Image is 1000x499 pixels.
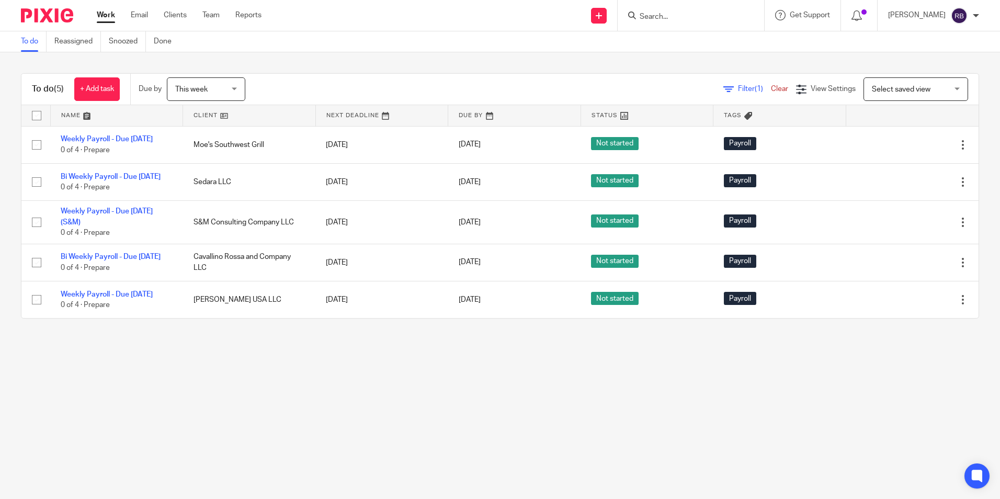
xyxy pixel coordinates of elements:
td: Sedara LLC [183,163,316,200]
td: [DATE] [315,201,448,244]
a: Bi Weekly Payroll - Due [DATE] [61,173,161,180]
img: svg%3E [951,7,968,24]
span: Not started [591,292,639,305]
span: Not started [591,137,639,150]
td: [DATE] [315,126,448,163]
span: Filter [738,85,771,93]
a: Weekly Payroll - Due [DATE] (S&M) [61,208,153,225]
span: 0 of 4 · Prepare [61,184,110,191]
span: View Settings [811,85,856,93]
span: [DATE] [459,296,481,303]
a: + Add task [74,77,120,101]
span: This week [175,86,208,93]
a: Snoozed [109,31,146,52]
a: Reports [235,10,262,20]
p: [PERSON_NAME] [888,10,946,20]
span: Select saved view [872,86,930,93]
a: Clear [771,85,788,93]
a: Team [202,10,220,20]
span: Payroll [724,174,756,187]
td: [DATE] [315,244,448,281]
input: Search [639,13,733,22]
img: Pixie [21,8,73,22]
td: [PERSON_NAME] USA LLC [183,281,316,318]
span: [DATE] [459,219,481,226]
span: Payroll [724,292,756,305]
span: Get Support [790,12,830,19]
a: Done [154,31,179,52]
span: 0 of 4 · Prepare [61,264,110,271]
td: S&M Consulting Company LLC [183,201,316,244]
a: Weekly Payroll - Due [DATE] [61,291,153,298]
a: Work [97,10,115,20]
span: 0 of 4 · Prepare [61,229,110,236]
td: [DATE] [315,163,448,200]
a: Weekly Payroll - Due [DATE] [61,135,153,143]
a: Bi Weekly Payroll - Due [DATE] [61,253,161,260]
a: Email [131,10,148,20]
span: 0 of 4 · Prepare [61,301,110,309]
span: Not started [591,214,639,228]
a: Clients [164,10,187,20]
span: Not started [591,174,639,187]
a: To do [21,31,47,52]
span: Payroll [724,255,756,268]
span: Payroll [724,214,756,228]
h1: To do [32,84,64,95]
span: Not started [591,255,639,268]
span: (5) [54,85,64,93]
span: Payroll [724,137,756,150]
td: [DATE] [315,281,448,318]
span: [DATE] [459,141,481,149]
span: (1) [755,85,763,93]
span: Tags [724,112,742,118]
span: [DATE] [459,259,481,266]
p: Due by [139,84,162,94]
span: [DATE] [459,178,481,186]
td: Moe's Southwest Grill [183,126,316,163]
td: Cavallino Rossa and Company LLC [183,244,316,281]
a: Reassigned [54,31,101,52]
span: 0 of 4 · Prepare [61,146,110,154]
